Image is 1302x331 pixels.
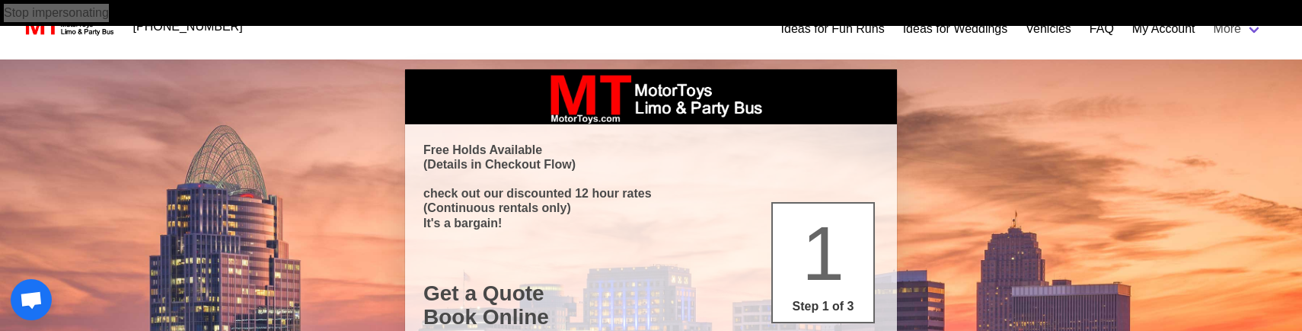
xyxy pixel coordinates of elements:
p: (Continuous rentals only) [423,201,879,215]
span: 1 [802,210,844,296]
a: Stop impersonating [4,6,109,19]
p: Free Holds Available [423,143,879,157]
p: (Details in Checkout Flow) [423,157,879,172]
a: Vehicles [1026,20,1071,38]
a: FAQ [1090,20,1114,38]
a: [PHONE_NUMBER] [124,11,252,42]
a: My Account [1132,20,1195,38]
p: It's a bargain! [423,216,879,230]
img: box_logo_brand.jpeg [537,69,765,124]
p: check out our discounted 12 hour rates [423,186,879,201]
h1: Get a Quote Book Online [423,281,879,329]
a: Ideas for Weddings [903,20,1008,38]
p: Step 1 of 3 [779,297,867,316]
a: Ideas for Fun Runs [781,20,885,38]
a: Open chat [11,279,52,320]
img: MotorToys Logo [21,16,115,37]
a: More [1205,14,1272,44]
